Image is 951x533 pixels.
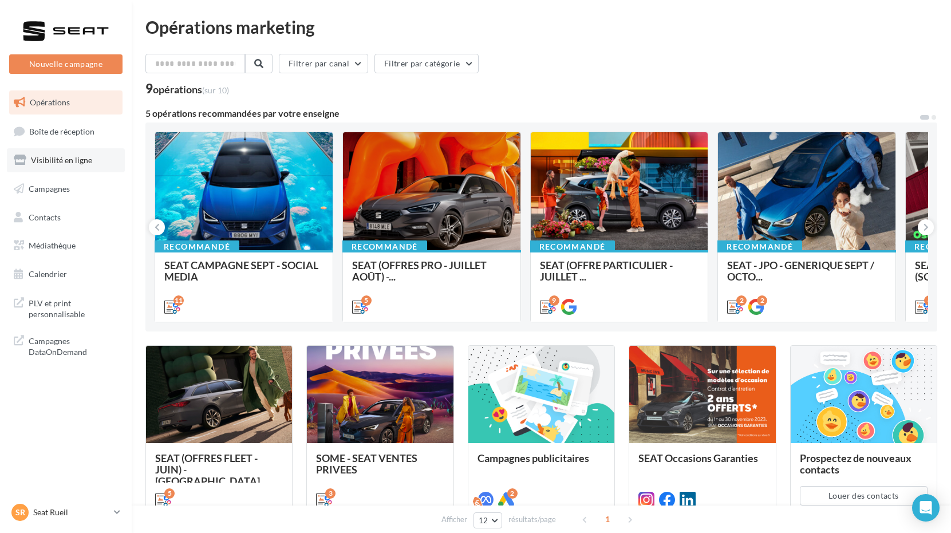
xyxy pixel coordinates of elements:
[316,452,417,476] span: SOME - SEAT VENTES PRIVEES
[342,240,427,253] div: Recommandé
[924,295,934,306] div: 6
[7,177,125,201] a: Campagnes
[325,488,336,499] div: 3
[727,259,874,283] span: SEAT - JPO - GENERIQUE SEPT / OCTO...
[7,262,125,286] a: Calendrier
[29,212,61,222] span: Contacts
[7,119,125,144] a: Boîte de réception
[155,240,239,253] div: Recommandé
[7,206,125,230] a: Contacts
[173,295,184,306] div: 11
[374,54,479,73] button: Filtrer par catégorie
[473,512,503,528] button: 12
[540,259,673,283] span: SEAT (OFFRE PARTICULIER - JUILLET ...
[7,234,125,258] a: Médiathèque
[164,259,318,283] span: SEAT CAMPAGNE SEPT - SOCIAL MEDIA
[7,291,125,325] a: PLV et print personnalisable
[736,295,747,306] div: 2
[29,295,118,320] span: PLV et print personnalisable
[29,240,76,250] span: Médiathèque
[33,507,109,518] p: Seat Rueil
[352,259,487,283] span: SEAT (OFFRES PRO - JUILLET AOÛT) -...
[7,329,125,362] a: Campagnes DataOnDemand
[155,452,267,487] span: SEAT (OFFRES FLEET - JUIN) - [GEOGRAPHIC_DATA]...
[145,18,937,35] div: Opérations marketing
[279,54,368,73] button: Filtrer par canal
[202,85,229,95] span: (sur 10)
[31,155,92,165] span: Visibilité en ligne
[507,488,518,499] div: 2
[29,184,70,194] span: Campagnes
[800,486,928,506] button: Louer des contacts
[800,452,911,476] span: Prospectez de nouveaux contacts
[153,84,229,94] div: opérations
[479,516,488,525] span: 12
[598,510,617,528] span: 1
[508,514,556,525] span: résultats/page
[145,109,919,118] div: 5 opérations recommandées par votre enseigne
[717,240,802,253] div: Recommandé
[530,240,615,253] div: Recommandé
[15,507,25,518] span: SR
[29,269,67,279] span: Calendrier
[164,488,175,499] div: 5
[30,97,70,107] span: Opérations
[7,90,125,115] a: Opérations
[478,452,589,464] span: Campagnes publicitaires
[361,295,372,306] div: 5
[9,54,123,74] button: Nouvelle campagne
[9,502,123,523] a: SR Seat Rueil
[145,82,229,95] div: 9
[29,333,118,358] span: Campagnes DataOnDemand
[7,148,125,172] a: Visibilité en ligne
[29,126,94,136] span: Boîte de réception
[441,514,467,525] span: Afficher
[757,295,767,306] div: 2
[638,452,758,464] span: SEAT Occasions Garanties
[549,295,559,306] div: 9
[912,494,940,522] div: Open Intercom Messenger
